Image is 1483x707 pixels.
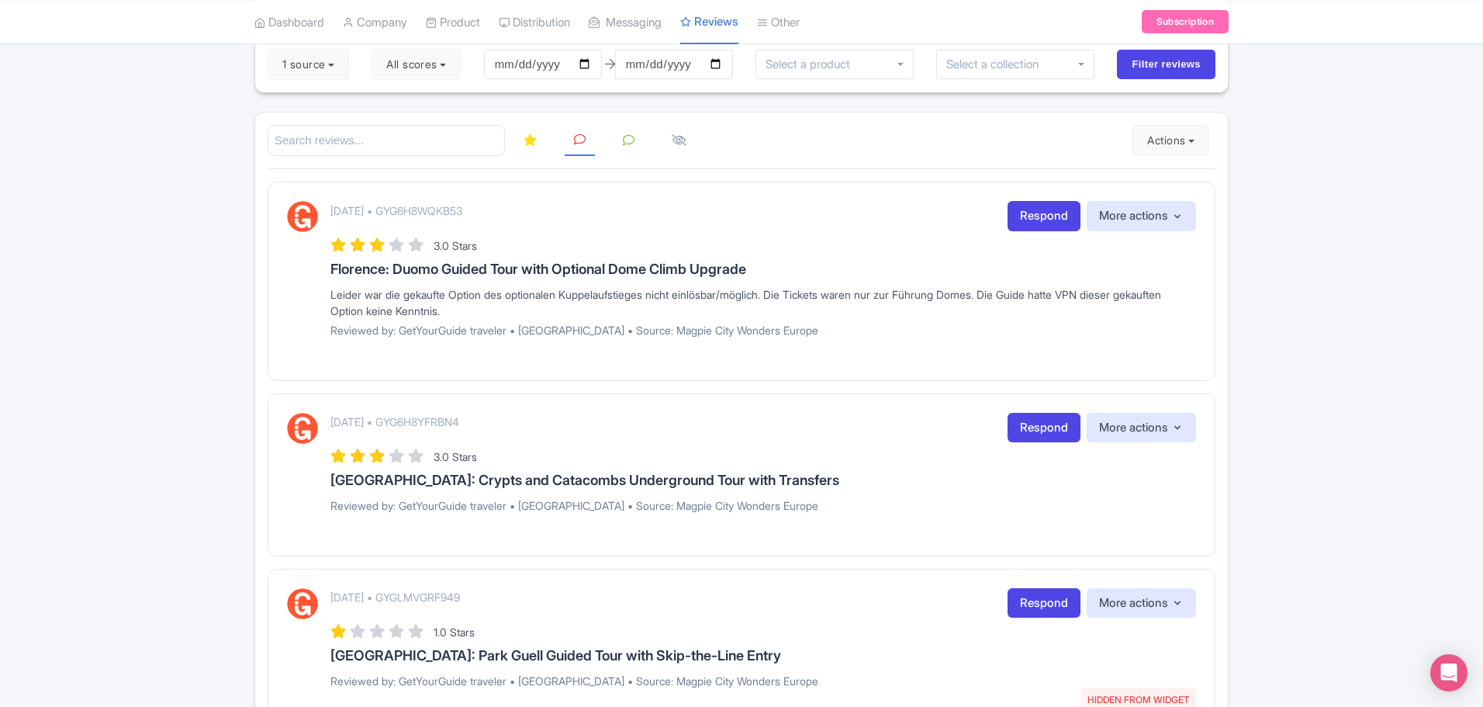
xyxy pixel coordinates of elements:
button: Actions [1132,125,1209,156]
a: Respond [1008,413,1080,443]
a: Messaging [589,1,662,43]
p: [DATE] • GYG6H8YFRBN4 [330,414,459,430]
p: Reviewed by: GetYourGuide traveler • [GEOGRAPHIC_DATA] • Source: Magpie City Wonders Europe [330,673,1196,689]
input: Filter reviews [1117,50,1215,79]
span: 1.0 Stars [434,626,475,639]
h3: Florence: Duomo Guided Tour with Optional Dome Climb Upgrade [330,262,1196,277]
h3: [GEOGRAPHIC_DATA]: Park Guell Guided Tour with Skip-the-Line Entry [330,648,1196,664]
a: Distribution [499,1,570,43]
h3: [GEOGRAPHIC_DATA]: Crypts and Catacombs Underground Tour with Transfers [330,473,1196,488]
input: Select a product [766,57,859,71]
p: [DATE] • GYGLMVGRF949 [330,589,460,605]
a: Respond [1008,588,1080,619]
a: Subscription [1142,10,1229,33]
div: Leider war die gekaufte Option des optionalen Kuppelaufstieges nicht einlösbar/möglich. Die Ticke... [330,286,1196,319]
button: More actions [1087,413,1196,443]
a: Dashboard [254,1,324,43]
img: GetYourGuide Logo [287,588,318,619]
a: Company [343,1,407,43]
span: 3.0 Stars [434,450,477,463]
a: Respond [1008,201,1080,231]
img: GetYourGuide Logo [287,201,318,232]
span: 3.0 Stars [434,239,477,252]
div: Open Intercom Messenger [1430,654,1467,691]
p: Reviewed by: GetYourGuide traveler • [GEOGRAPHIC_DATA] • Source: Magpie City Wonders Europe [330,497,1196,514]
button: More actions [1087,201,1196,231]
input: Select a collection [946,57,1049,71]
img: GetYourGuide Logo [287,413,318,444]
a: Product [426,1,480,43]
a: Other [757,1,800,43]
button: All scores [372,49,461,80]
p: [DATE] • GYG6H8WQKB53 [330,203,462,219]
button: 1 source [268,49,349,80]
button: More actions [1087,588,1196,619]
p: Reviewed by: GetYourGuide traveler • [GEOGRAPHIC_DATA] • Source: Magpie City Wonders Europe [330,322,1196,338]
input: Search reviews... [268,125,505,157]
